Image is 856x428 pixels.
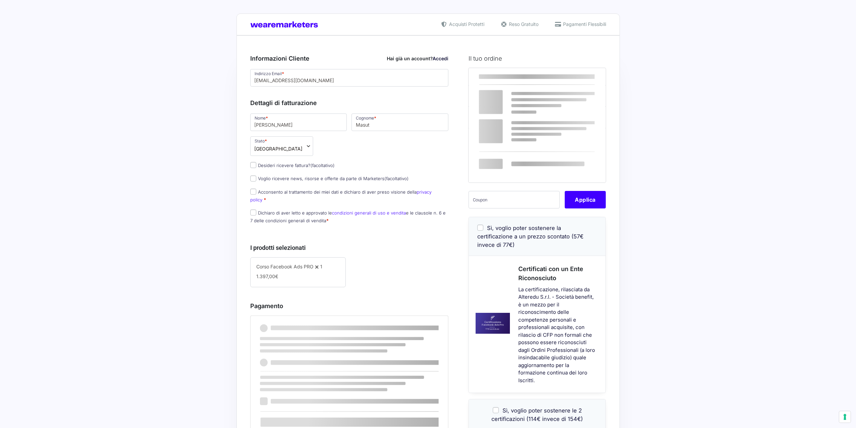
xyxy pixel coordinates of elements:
h3: Il tuo ordine [469,54,606,63]
input: Coupon [469,191,560,208]
input: Voglio ricevere news, risorse e offerte da parte di Marketers(facoltativo) [250,175,256,182]
span: € [275,273,278,279]
span: Pagamenti Flessibili [561,21,606,28]
th: Subtotale [469,107,548,128]
a: condizioni generali di uso e vendita [332,210,406,216]
iframe: Customerly Messenger Launcher [5,402,26,422]
button: Le tue preferenze relative al consenso per le tecnologie di tracciamento [839,411,851,423]
span: Stato [250,136,313,156]
label: Desideri ricevere fattura? [250,163,335,168]
img: Schermata-2023-01-03-alle-15.10.31-300x181.png [469,313,510,333]
input: Indirizzo Email * [250,69,449,87]
span: (facoltativo) [310,163,335,168]
span: Corso Facebook Ads PRO [256,264,313,269]
label: Voglio ricevere news, risorse e offerte da parte di Marketers [250,176,409,181]
input: Sì, voglio poter sostenere le 2 certificazioni (114€ invece di 154€) [493,407,499,413]
span: Certificati con un Ente Riconosciuto [518,265,583,282]
th: Prodotto [469,68,548,86]
span: Acquisti Protetti [447,21,484,28]
input: Desideri ricevere fattura?(facoltativo) [250,162,256,168]
span: 1 [320,264,322,269]
th: Subtotale [548,68,606,86]
p: La certificazione, rilasciata da Alteredu S.r.l. - Società benefit, è un mezzo per il riconoscime... [518,286,597,385]
button: Applica [565,191,606,208]
span: Sì, voglio poter sostenere la certificazione a un prezzo scontato (57€ invece di 77€) [477,225,584,248]
h3: Informazioni Cliente [250,54,449,63]
span: 1.397,00 [256,273,278,279]
span: (facoltativo) [384,176,409,181]
span: Sì, voglio poter sostenere le 2 certificazioni (114€ invece di 154€) [491,407,583,422]
a: Accedi [433,56,448,61]
input: Cognome * [351,113,448,131]
input: Dichiaro di aver letto e approvato lecondizioni generali di uso e venditae le clausole n. 6 e 7 d... [250,209,256,216]
span: Italia [254,145,302,152]
td: Corso Facebook Ads PRO [469,86,548,107]
input: Sì, voglio poter sostenere la certificazione a un prezzo scontato (57€ invece di 77€) [477,225,483,231]
h3: I prodotti selezionati [250,243,449,252]
input: Nome * [250,113,347,131]
h3: Dettagli di fatturazione [250,98,449,107]
label: Acconsento al trattamento dei miei dati e dichiaro di aver preso visione della [250,189,432,202]
input: Acconsento al trattamento dei miei dati e dichiaro di aver preso visione dellaprivacy policy [250,189,256,195]
label: Dichiaro di aver letto e approvato le e le clausole n. 6 e 7 delle condizioni generali di vendita [250,210,446,223]
h3: Pagamento [250,301,449,310]
th: Totale [469,128,548,182]
span: Reso Gratuito [507,21,538,28]
div: Hai già un account? [387,55,448,62]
